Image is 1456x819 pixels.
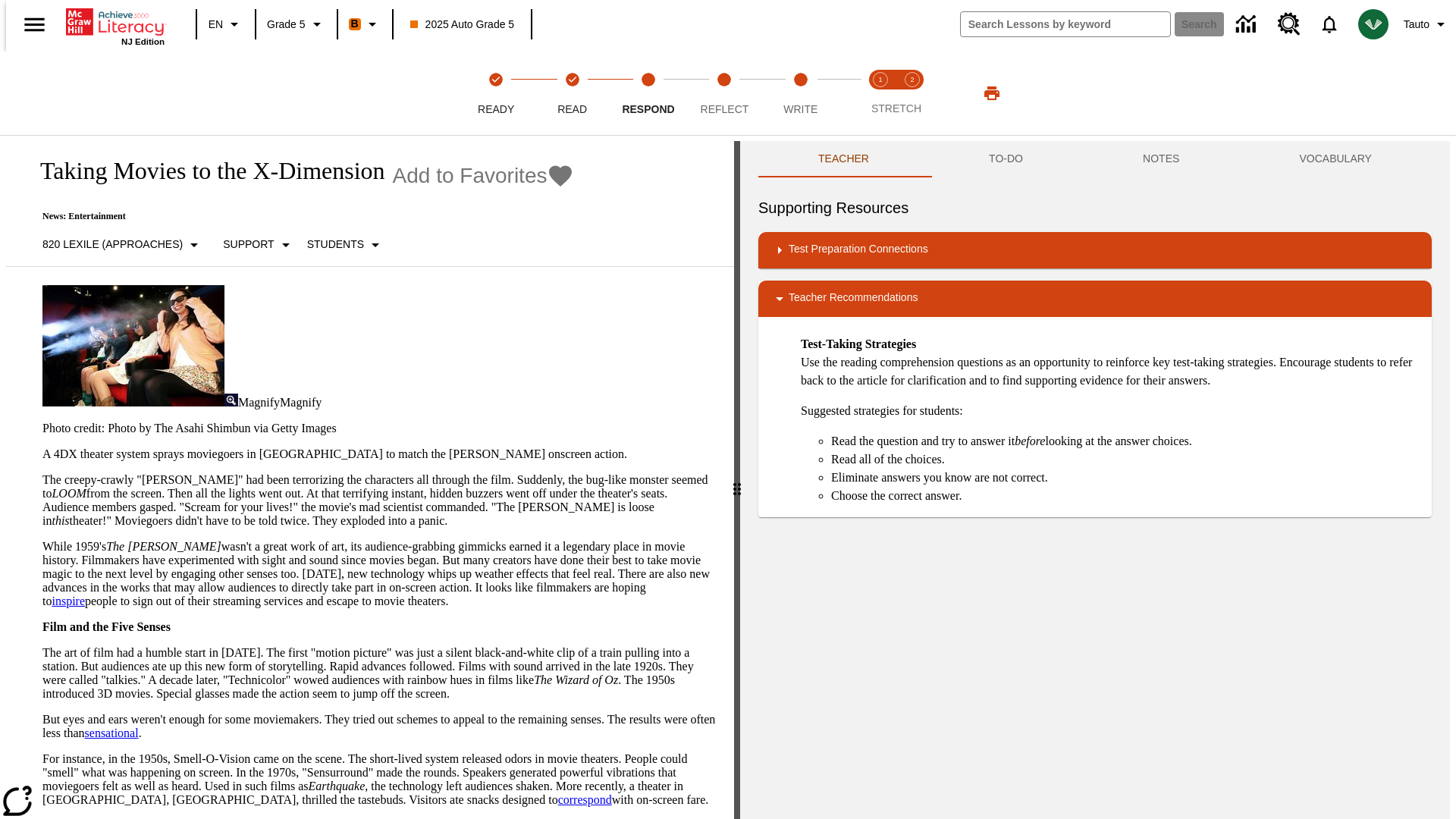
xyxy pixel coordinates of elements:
[758,141,929,177] button: Teacher
[740,141,1450,819] div: activity
[968,80,1016,107] button: Print
[393,162,575,189] button: Add to Favorites - Taking Movies to the X-Dimension
[52,595,85,607] a: inspire
[534,673,618,686] em: The Wizard of Oz
[52,514,69,527] em: this
[878,76,882,83] text: 1
[789,241,928,259] p: Test Preparation Connections
[202,11,250,38] button: Language: EN, Select a language
[42,422,716,435] p: Photo credit: Photo by The Asahi Shimbun via Getty Images
[831,487,1420,505] li: Choose the correct answer.
[42,473,716,528] p: The creepy-crawly "[PERSON_NAME]" had been terrorizing the characters all through the film. Sudde...
[1398,11,1456,38] button: Profile/Settings
[758,141,1432,177] div: Instructional Panel Tabs
[801,335,1420,390] p: Use the reading comprehension questions as an opportunity to reinforce key test-taking strategies...
[758,232,1432,268] div: Test Preparation Connections
[452,52,540,135] button: Ready(Step completed) step 1 of 5
[871,102,921,115] span: STRETCH
[1269,4,1310,45] a: Resource Center, Will open in new tab
[757,52,845,135] button: Write step 5 of 5
[217,231,300,259] button: Scaffolds, Support
[309,780,366,792] em: Earthquake
[42,713,716,740] p: But eyes and ears weren't enough for some moviemakers. They tried out schemes to appeal to the re...
[1015,435,1045,447] em: before
[1239,141,1432,177] button: VOCABULARY
[1358,9,1389,39] img: avatar image
[831,450,1420,469] li: Read all of the choices.
[223,237,274,253] p: Support
[1404,17,1429,33] span: Tauto
[307,237,364,253] p: Students
[42,237,183,253] p: 820 Lexile (Approaches)
[42,285,224,406] img: Panel in front of the seats sprays water mist to the happy audience at a 4DX-equipped theater.
[106,540,221,553] em: The [PERSON_NAME]
[783,103,817,115] span: Write
[1310,5,1349,44] a: Notifications
[52,487,86,500] em: LOOM
[801,402,1420,420] p: Suggested strategies for students:
[831,469,1420,487] li: Eliminate answers you know are not correct.
[558,793,612,806] a: correspond
[1227,4,1269,45] a: Data Center
[24,211,574,222] p: News: Entertainment
[280,396,322,409] span: Magnify
[121,37,165,46] span: NJ Edition
[351,14,359,33] span: B
[267,17,306,33] span: Grade 5
[42,540,716,608] p: While 1959's wasn't a great work of art, its audience-grabbing gimmicks earned it a legendary pla...
[42,752,716,807] p: For instance, in the 1950s, Smell-O-Vision came on the scene. The short-lived system released odo...
[528,52,616,135] button: Read(Step completed) step 2 of 5
[209,17,223,33] span: EN
[758,196,1432,220] h6: Supporting Resources
[1349,5,1398,44] button: Select a new avatar
[858,52,902,135] button: Stretch Read step 1 of 2
[604,52,692,135] button: Respond step 3 of 5
[261,11,332,38] button: Grade: Grade 5, Select a grade
[680,52,768,135] button: Reflect step 4 of 5
[622,103,674,115] span: Respond
[343,11,388,38] button: Boost Class color is orange. Change class color
[831,432,1420,450] li: Read the question and try to answer it looking at the answer choices.
[801,337,916,350] strong: Test-Taking Strategies
[42,646,716,701] p: The art of film had a humble start in [DATE]. The first "motion picture" was just a silent black-...
[301,231,391,259] button: Select Student
[910,76,914,83] text: 2
[789,290,918,308] p: Teacher Recommendations
[224,394,238,406] img: Magnify
[961,12,1170,36] input: search field
[929,141,1083,177] button: TO-DO
[410,17,515,33] span: 2025 Auto Grade 5
[42,447,716,461] p: A 4DX theater system sprays moviegoers in [GEOGRAPHIC_DATA] to match the [PERSON_NAME] onscreen a...
[758,281,1432,317] div: Teacher Recommendations
[734,141,740,819] div: Press Enter or Spacebar and then press right and left arrow keys to move the slider
[42,620,171,633] strong: Film and the Five Senses
[12,2,57,47] button: Open side menu
[557,103,587,115] span: Read
[238,396,280,409] span: Magnify
[701,103,749,115] span: Reflect
[66,5,165,46] div: Home
[478,103,514,115] span: Ready
[393,164,548,188] span: Add to Favorites
[36,231,209,259] button: Select Lexile, 820 Lexile (Approaches)
[85,726,139,739] a: sensational
[890,52,934,135] button: Stretch Respond step 2 of 2
[24,157,385,185] h1: Taking Movies to the X-Dimension
[6,141,734,811] div: reading
[1083,141,1239,177] button: NOTES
